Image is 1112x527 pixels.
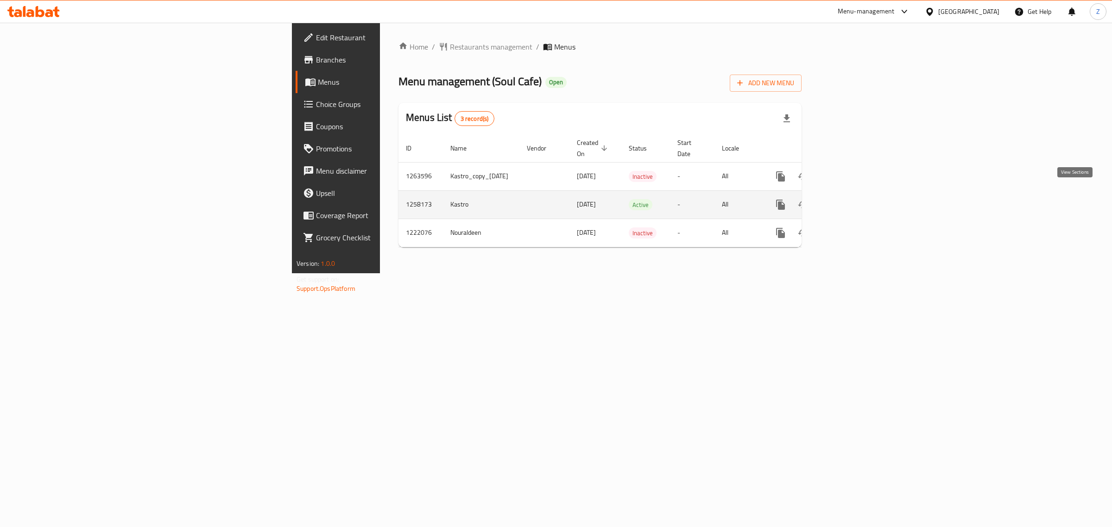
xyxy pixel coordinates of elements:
[316,121,470,132] span: Coupons
[577,170,596,182] span: [DATE]
[629,227,657,238] div: Inactive
[629,200,652,210] span: Active
[722,143,751,154] span: Locale
[316,232,470,243] span: Grocery Checklist
[406,111,494,126] h2: Menus List
[296,26,478,49] a: Edit Restaurant
[545,78,567,86] span: Open
[838,6,895,17] div: Menu-management
[316,210,470,221] span: Coverage Report
[443,162,519,190] td: Kastro_copy_[DATE]
[629,228,657,238] span: Inactive
[296,71,478,93] a: Menus
[714,190,762,219] td: All
[296,93,478,115] a: Choice Groups
[670,219,714,247] td: -
[296,49,478,71] a: Branches
[792,194,814,216] button: Change Status
[316,188,470,199] span: Upsell
[770,165,792,188] button: more
[296,138,478,160] a: Promotions
[792,222,814,244] button: Change Status
[316,99,470,110] span: Choice Groups
[770,222,792,244] button: more
[527,143,558,154] span: Vendor
[536,41,539,52] li: /
[577,198,596,210] span: [DATE]
[316,165,470,176] span: Menu disclaimer
[321,257,335,270] span: 1.0.0
[577,226,596,238] span: [DATE]
[296,115,478,138] a: Coupons
[296,182,478,204] a: Upsell
[450,143,479,154] span: Name
[629,171,657,182] span: Inactive
[297,273,339,285] span: Get support on:
[318,76,470,88] span: Menus
[316,143,470,154] span: Promotions
[455,114,494,123] span: 3 record(s)
[670,190,714,219] td: -
[776,107,798,130] div: Export file
[450,41,532,52] span: Restaurants management
[737,77,794,89] span: Add New Menu
[545,77,567,88] div: Open
[398,134,866,247] table: enhanced table
[439,41,532,52] a: Restaurants management
[296,226,478,249] a: Grocery Checklist
[296,204,478,226] a: Coverage Report
[629,143,659,154] span: Status
[443,219,519,247] td: Nouraldeen
[577,137,610,159] span: Created On
[316,32,470,43] span: Edit Restaurant
[714,162,762,190] td: All
[792,165,814,188] button: Change Status
[406,143,423,154] span: ID
[554,41,575,52] span: Menus
[297,282,355,295] a: Support.OpsPlatform
[762,134,866,163] th: Actions
[455,111,495,126] div: Total records count
[730,75,802,92] button: Add New Menu
[938,6,999,17] div: [GEOGRAPHIC_DATA]
[629,199,652,210] div: Active
[670,162,714,190] td: -
[770,194,792,216] button: more
[443,190,519,219] td: Kastro
[297,257,319,270] span: Version:
[714,219,762,247] td: All
[316,54,470,65] span: Branches
[1096,6,1100,17] span: Z
[398,41,802,52] nav: breadcrumb
[296,160,478,182] a: Menu disclaimer
[677,137,703,159] span: Start Date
